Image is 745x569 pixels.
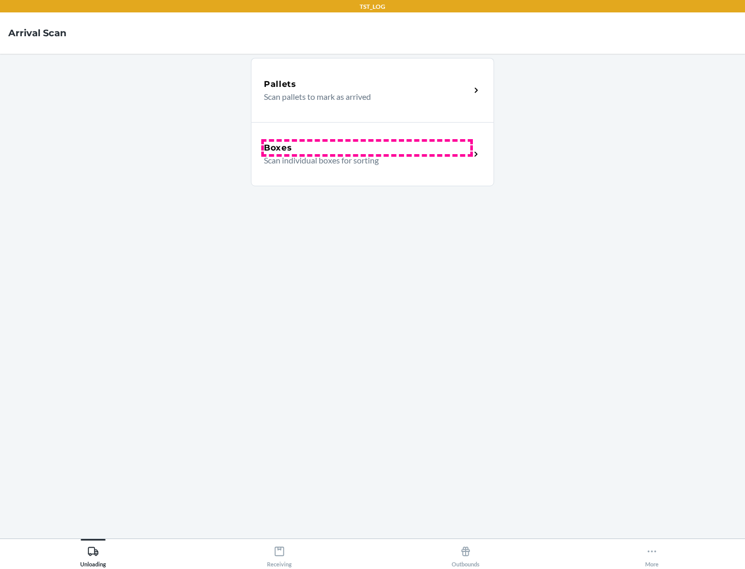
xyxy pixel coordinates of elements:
[264,154,462,167] p: Scan individual boxes for sorting
[373,539,559,567] button: Outbounds
[186,539,373,567] button: Receiving
[251,58,494,122] a: PalletsScan pallets to mark as arrived
[360,2,385,11] p: TST_LOG
[559,539,745,567] button: More
[8,26,66,40] h4: Arrival Scan
[264,91,462,103] p: Scan pallets to mark as arrived
[251,122,494,186] a: BoxesScan individual boxes for sorting
[452,542,480,567] div: Outbounds
[264,78,296,91] h5: Pallets
[267,542,292,567] div: Receiving
[645,542,659,567] div: More
[80,542,106,567] div: Unloading
[264,142,292,154] h5: Boxes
